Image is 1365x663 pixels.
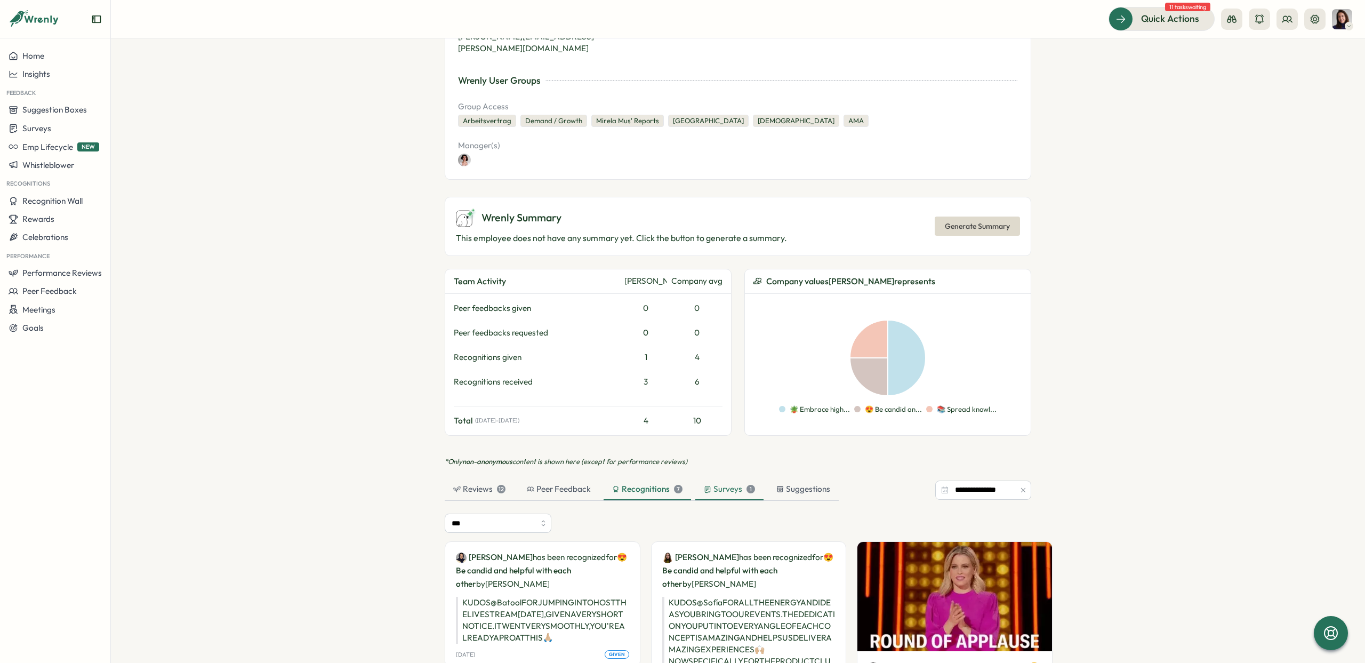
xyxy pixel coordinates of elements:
[22,123,51,133] span: Surveys
[456,651,475,658] p: [DATE]
[612,483,682,495] div: Recognitions
[671,275,722,287] div: Company avg
[624,327,667,339] div: 0
[624,376,667,388] div: 3
[456,552,533,563] a: Batool Fatima[PERSON_NAME]
[22,51,44,61] span: Home
[674,485,682,493] div: 7
[812,552,823,562] span: for
[662,552,833,589] span: 😍 Be candid and helpful with each other
[662,552,739,563] a: Sofia Mayor[PERSON_NAME]
[624,352,667,363] div: 1
[624,275,667,287] div: [PERSON_NAME]
[456,553,467,563] img: Batool Fatima
[454,327,620,339] div: Peer feedbacks requested
[22,323,44,333] span: Goals
[937,405,997,414] p: 📚 Spread knowl...
[91,14,102,25] button: Expand sidebar
[520,115,587,127] div: Demand / Growth
[22,160,74,170] span: Whistleblower
[606,552,617,562] span: for
[671,302,722,314] div: 0
[704,483,755,495] div: Surveys
[865,405,922,414] p: 😍 Be candid an...
[454,376,620,388] div: Recognitions received
[22,268,102,278] span: Performance Reviews
[662,550,836,590] p: has been recognized by [PERSON_NAME]
[453,483,505,495] div: Reviews
[22,69,50,79] span: Insights
[857,542,1052,651] img: Recognition Image
[445,457,1031,467] p: *Only content is shown here (except for performance reviews)
[790,405,850,414] p: 🪴 Embrace high...
[1109,7,1215,30] button: Quick Actions
[22,105,87,115] span: Suggestion Boxes
[497,485,505,493] div: 12
[609,651,625,658] span: given
[456,231,787,245] p: This employee does not have any summary yet. Click the button to generate a summary.
[662,553,673,563] img: Sofia Mayor
[1165,3,1210,11] span: 11 tasks waiting
[624,302,667,314] div: 0
[527,483,591,495] div: Peer Feedback
[454,302,620,314] div: Peer feedbacks given
[753,115,839,127] div: [DEMOGRAPHIC_DATA]
[671,415,722,427] div: 10
[624,415,667,427] div: 4
[456,552,627,589] span: 😍 Be candid and helpful with each other
[22,305,55,315] span: Meetings
[475,417,519,424] span: ( [DATE] - [DATE] )
[22,196,83,206] span: Recognition Wall
[668,115,749,127] div: [GEOGRAPHIC_DATA]
[671,376,722,388] div: 6
[776,483,830,495] div: Suggestions
[945,217,1010,235] span: Generate Summary
[22,142,73,152] span: Emp Lifecycle
[481,210,561,226] span: Wrenly Summary
[462,457,512,466] span: non-anonymous
[671,352,722,363] div: 4
[454,415,473,427] span: Total
[77,142,99,151] span: NEW
[746,485,755,493] div: 1
[458,101,1018,113] p: Group Access
[458,74,541,87] div: Wrenly User Groups
[671,327,722,339] div: 0
[458,154,471,166] img: Mirela Mus
[454,275,620,288] div: Team Activity
[456,550,629,590] p: has been recognized by [PERSON_NAME]
[935,217,1020,236] button: Generate Summary
[22,232,68,242] span: Celebrations
[766,275,935,288] span: Company values [PERSON_NAME] represents
[454,352,620,363] div: Recognitions given
[22,286,77,296] span: Peer Feedback
[456,597,629,644] p: KUDOS @Batool FOR JUMPING IN TO HOST THE LIVESTREAM [DATE], GIVEN A VERY SHORT NOTICE. IT WENT VE...
[591,115,664,127] div: Mirela Mus' Reports
[1332,9,1352,29] img: Viktoria Korzhova
[458,115,516,127] div: Arbeitsvertrag
[1141,12,1199,26] span: Quick Actions
[22,214,54,224] span: Rewards
[844,115,869,127] div: AMA
[458,140,639,151] p: Manager(s)
[458,31,636,54] p: [PERSON_NAME][EMAIL_ADDRESS][PERSON_NAME][DOMAIN_NAME]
